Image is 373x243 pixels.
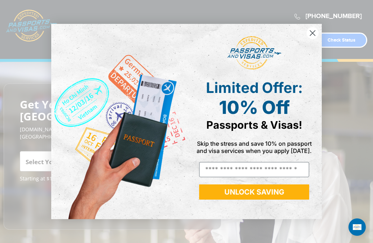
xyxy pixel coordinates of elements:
span: Limited Offer: [206,79,303,97]
span: Skip the stress and save 10% on passport and visa services when you apply [DATE]. [197,140,312,154]
button: UNLOCK SAVING [199,184,309,200]
span: Passports & Visas! [206,119,302,131]
span: 10% Off [219,97,290,118]
img: de9cda0d-0715-46ca-9a25-073762a91ba7.png [51,24,186,219]
img: passports and visas [227,36,281,70]
div: Open Intercom Messenger [348,218,366,236]
button: Close dialog [306,27,319,39]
